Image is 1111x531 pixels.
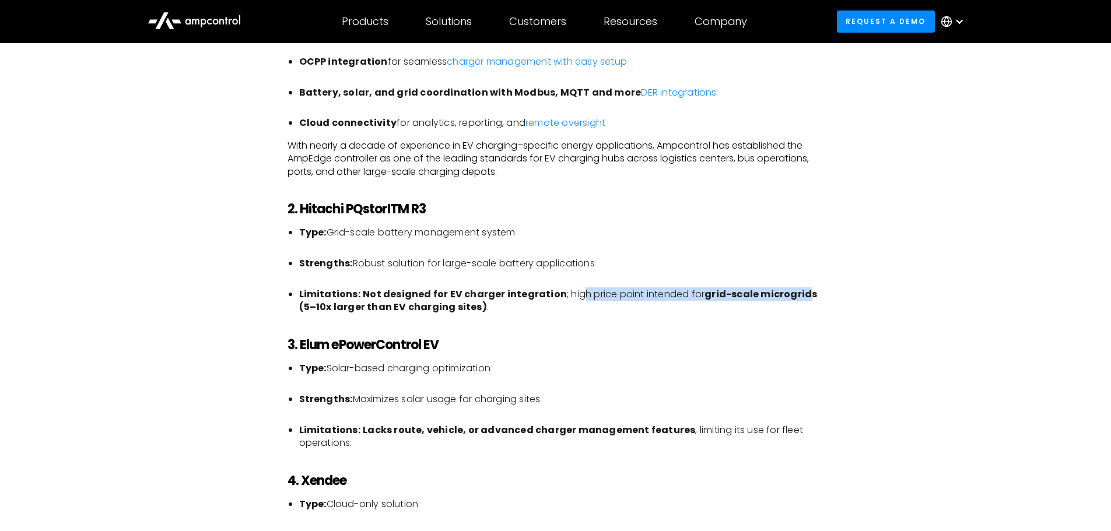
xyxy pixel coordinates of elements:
[299,287,818,314] strong: grid-scale microgrids (5–10x larger than EV charging sites)
[299,55,824,82] li: for seamless
[525,116,605,129] a: remote oversight
[299,86,642,99] strong: Battery, solar, and grid coordination with Modbus, MQTT and more
[299,497,327,511] strong: Type:
[299,226,327,239] strong: Type:
[342,15,388,28] div: Products
[604,15,657,28] div: Resources
[299,498,824,524] li: Cloud-only solution
[288,472,347,490] strong: 4. Xendee
[695,15,747,28] div: Company
[288,139,824,178] p: With nearly a decade of experience in EV charging–specific energy applications, Ampcontrol has es...
[299,423,360,437] strong: Limitations:
[363,287,567,301] strong: Not designed for EV charger integration
[299,424,824,450] li: , limiting its use for fleet operations.
[837,10,935,32] a: Request a demo
[299,287,360,301] strong: Limitations:
[299,55,388,68] strong: OCPP integration
[299,226,824,252] li: Grid-scale battery management system
[426,15,472,28] div: Solutions
[299,117,824,129] li: for analytics, reporting, and
[363,423,695,437] strong: Lacks route, vehicle, or advanced charger management features
[299,257,824,283] li: Robust solution for large-scale battery applications
[299,361,327,375] strong: Type:
[509,15,566,28] div: Customers
[641,86,716,99] a: DER integrations
[299,288,824,314] li: ; high price point intended for .
[299,116,397,129] strong: Cloud connectivity
[447,55,627,68] a: charger management with easy setup
[299,362,824,388] li: Solar-based charging optimization
[299,393,824,419] li: Maximizes solar usage for charging sites
[288,336,439,354] strong: 3. Elum ePowerControl EV
[299,392,353,406] strong: Strengths:
[288,200,426,218] strong: 2. Hitachi PQstorITM R3
[299,256,353,270] strong: Strengths:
